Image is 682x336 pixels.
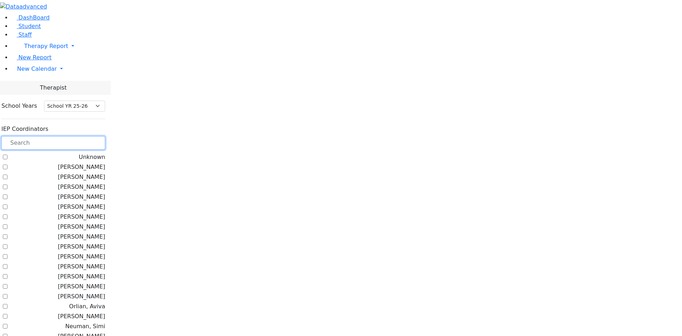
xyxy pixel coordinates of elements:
[69,302,105,311] label: Orlian, Aviva
[58,252,105,261] label: [PERSON_NAME]
[58,282,105,291] label: [PERSON_NAME]
[58,213,105,221] label: [PERSON_NAME]
[58,262,105,271] label: [PERSON_NAME]
[58,203,105,211] label: [PERSON_NAME]
[11,14,50,21] a: DashBoard
[58,173,105,181] label: [PERSON_NAME]
[58,193,105,201] label: [PERSON_NAME]
[1,125,48,133] label: IEP Coordinators
[58,223,105,231] label: [PERSON_NAME]
[18,54,52,61] span: New Report
[58,163,105,171] label: [PERSON_NAME]
[58,233,105,241] label: [PERSON_NAME]
[18,23,41,30] span: Student
[65,322,105,331] label: Neuman, Simi
[58,272,105,281] label: [PERSON_NAME]
[11,54,52,61] a: New Report
[11,62,682,76] a: New Calendar
[11,39,682,53] a: Therapy Report
[40,84,66,92] span: Therapist
[58,292,105,301] label: [PERSON_NAME]
[11,23,41,30] a: Student
[18,14,50,21] span: DashBoard
[1,102,37,110] label: School Years
[11,31,32,38] a: Staff
[79,153,105,161] label: Unknown
[17,65,57,72] span: New Calendar
[18,31,32,38] span: Staff
[58,242,105,251] label: [PERSON_NAME]
[58,183,105,191] label: [PERSON_NAME]
[24,43,68,49] span: Therapy Report
[58,312,105,321] label: [PERSON_NAME]
[1,136,105,150] input: Search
